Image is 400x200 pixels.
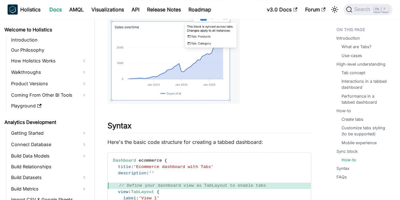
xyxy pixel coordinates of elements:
[9,101,89,110] a: Playground
[3,118,89,127] a: Analytics Development
[143,4,185,15] a: Release Notes
[164,158,167,163] span: {
[139,158,162,163] span: ecommerce
[46,4,65,15] a: Docs
[301,4,329,15] a: Forum
[131,165,133,169] span: :
[342,78,387,90] a: Interactions in a tabbed dashboard
[128,190,131,194] span: :
[146,171,149,176] span: :
[131,190,154,194] span: TabLayout
[113,158,136,163] span: Dashboard
[8,4,40,15] a: HolisticsHolistics
[119,183,266,188] span: // Define your dashboard view as TabLayout to enable tabs
[382,6,388,12] kbd: K
[9,67,89,77] a: Walkthroughs
[20,6,40,13] b: Holistics
[118,190,128,194] span: view
[8,4,18,15] img: Holistics
[118,171,146,176] span: description
[343,4,392,15] button: Search (Ctrl+K)
[329,4,340,15] button: Switch between dark and light mode (currently light mode)
[9,172,89,183] a: Build Datasets
[157,190,159,194] span: {
[149,171,154,176] span: ''
[9,139,89,150] a: Connect Database
[9,184,89,194] a: Build Metrics
[352,7,374,12] span: Search
[9,79,89,89] a: Product Versions
[88,4,128,15] a: Visualizations
[65,4,88,15] a: AMQL
[342,157,356,163] a: How-to
[108,138,311,146] p: Here's the basic code structure for creating a tabbed dashboard:
[3,25,89,34] a: Welcome to Holistics
[342,125,387,137] a: Customize tabs styling (to be supported)
[9,162,89,171] a: Build Relationships
[108,11,240,104] img: Synced block
[336,165,349,171] a: Syntax
[133,165,213,169] span: 'Ecommerce dashboard with Tabs'
[9,128,89,138] a: Getting Started
[336,174,347,180] a: FAQs
[9,56,89,66] a: How Holistics Works
[9,46,89,55] a: Our Philosophy
[108,121,311,133] h2: Syntax
[342,116,363,122] a: Create tabs
[342,93,387,105] a: Performance in a tabbed dashboard
[185,4,215,15] a: Roadmap
[342,44,372,50] a: What are Tabs?
[336,61,385,67] a: High-level understanding
[342,53,362,59] a: Use-cases
[263,4,301,15] a: v3.0 Docs
[9,151,89,161] a: Build Data Models
[342,70,365,76] a: Tab concept
[118,165,131,169] span: title
[9,90,89,100] a: Coming From Other BI Tools
[336,148,358,154] a: Sync block
[9,35,89,44] a: Introduction
[336,35,360,41] a: Introduction
[128,4,143,15] a: API
[342,140,377,146] a: Mobile experience
[336,108,351,114] a: How-to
